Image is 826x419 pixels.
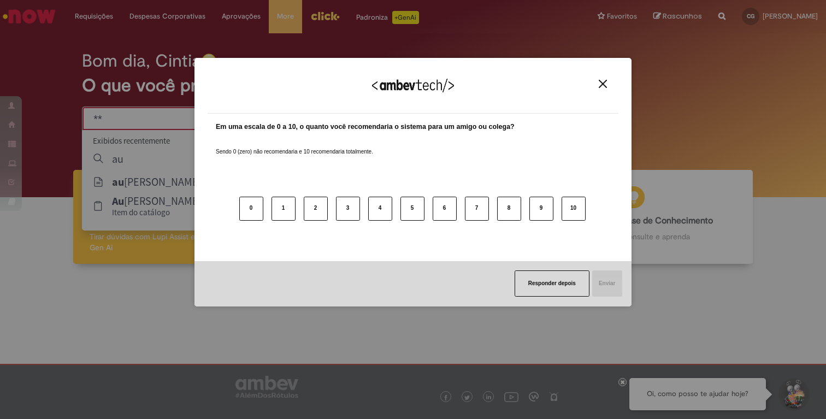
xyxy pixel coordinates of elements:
[562,197,586,221] button: 10
[368,197,392,221] button: 4
[239,197,263,221] button: 0
[595,79,610,88] button: Close
[465,197,489,221] button: 7
[216,135,373,156] label: Sendo 0 (zero) não recomendaria e 10 recomendaria totalmente.
[400,197,424,221] button: 5
[497,197,521,221] button: 8
[304,197,328,221] button: 2
[515,270,589,297] button: Responder depois
[529,197,553,221] button: 9
[599,80,607,88] img: Close
[372,79,454,92] img: Logo Ambevtech
[216,122,515,132] label: Em uma escala de 0 a 10, o quanto você recomendaria o sistema para um amigo ou colega?
[336,197,360,221] button: 3
[272,197,296,221] button: 1
[433,197,457,221] button: 6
